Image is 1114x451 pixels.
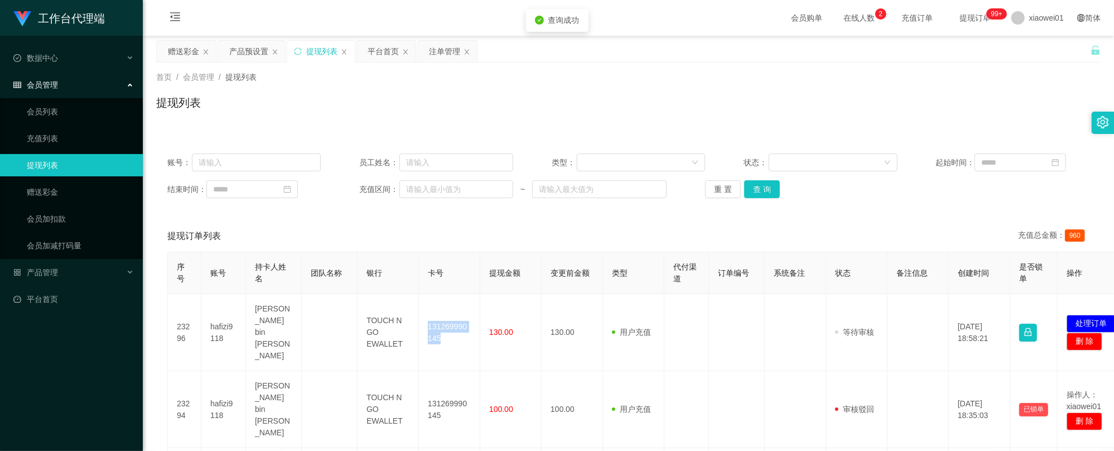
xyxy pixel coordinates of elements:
[225,73,257,81] span: 提现列表
[1097,116,1109,128] i: 图标: setting
[13,288,134,310] a: 图标: dashboard平台首页
[551,268,590,277] span: 变更前金额
[935,157,975,169] span: 起始时间：
[692,159,698,167] i: 图标: down
[896,268,928,277] span: 备注信息
[835,328,874,337] span: 等待审核
[13,13,105,22] a: 工作台代理端
[366,268,382,277] span: 银行
[359,184,399,195] span: 充值区间：
[774,268,805,277] span: 系统备注
[838,14,881,22] span: 在线人数
[419,294,480,371] td: 131269990145
[1067,412,1102,430] button: 删 除
[705,180,741,198] button: 重 置
[283,185,291,193] i: 图标: calendar
[399,180,513,198] input: 请输入最小值为
[542,294,603,371] td: 130.00
[167,229,221,243] span: 提现订单列表
[156,73,172,81] span: 首页
[167,157,192,169] span: 账号：
[311,268,342,277] span: 团队名称
[1019,403,1048,416] button: 已锁单
[358,371,419,448] td: TOUCH N GO EWALLET
[255,262,286,283] span: 持卡人姓名
[489,268,520,277] span: 提现金额
[612,268,628,277] span: 类型
[612,328,651,337] span: 用户充值
[954,14,997,22] span: 提现订单
[1065,229,1085,242] span: 960
[1091,45,1101,55] i: 图标: unlock
[399,153,513,171] input: 请输入
[168,371,201,448] td: 23294
[167,184,206,195] span: 结束时间：
[183,73,214,81] span: 会员管理
[875,8,886,20] sup: 2
[987,8,1007,20] sup: 1209
[368,41,399,62] div: 平台首页
[744,157,769,169] span: 状态：
[13,81,21,89] i: 图标: table
[552,157,577,169] span: 类型：
[272,49,278,55] i: 图标: close
[13,268,21,276] i: 图标: appstore-o
[513,184,533,195] span: ~
[835,268,851,277] span: 状态
[341,49,348,55] i: 图标: close
[1067,268,1082,277] span: 操作
[1067,333,1102,351] button: 删 除
[884,159,891,167] i: 图标: down
[156,1,194,36] i: 图标: menu-fold
[27,154,134,176] a: 提现列表
[673,262,697,283] span: 代付渠道
[246,294,302,371] td: [PERSON_NAME] bin [PERSON_NAME]
[210,268,226,277] span: 账号
[1018,229,1089,243] div: 充值总金额：
[229,41,268,62] div: 产品预设置
[219,73,221,81] span: /
[201,294,246,371] td: hafizi9118
[27,100,134,123] a: 会员列表
[13,54,58,63] span: 数据中心
[294,47,302,55] i: 图标: sync
[27,208,134,230] a: 会员加扣款
[879,8,882,20] p: 2
[13,11,31,27] img: logo.9652507e.png
[1077,14,1085,22] i: 图标: global
[718,268,749,277] span: 订单编号
[1019,324,1037,342] button: 图标: lock
[306,41,337,62] div: 提现列表
[13,80,58,89] span: 会员管理
[176,73,179,81] span: /
[429,41,460,62] div: 注单管理
[949,294,1010,371] td: [DATE] 18:58:21
[358,294,419,371] td: TOUCH N GO EWALLET
[949,371,1010,448] td: [DATE] 18:35:03
[548,16,580,25] span: 查询成功
[535,16,544,25] i: icon: check-circle
[168,294,201,371] td: 23296
[958,268,989,277] span: 创建时间
[27,127,134,150] a: 充值列表
[13,54,21,62] i: 图标: check-circle-o
[192,153,321,171] input: 请输入
[246,371,302,448] td: [PERSON_NAME] bin [PERSON_NAME]
[168,41,199,62] div: 赠送彩金
[835,405,874,414] span: 审核驳回
[359,157,399,169] span: 员工姓名：
[13,268,58,277] span: 产品管理
[419,371,480,448] td: 131269990145
[896,14,939,22] span: 充值订单
[402,49,409,55] i: 图标: close
[1052,159,1059,166] i: 图标: calendar
[177,262,185,283] span: 序号
[202,49,209,55] i: 图标: close
[464,49,470,55] i: 图标: close
[1067,390,1101,411] span: 操作人：xiaowei01
[744,180,780,198] button: 查 询
[27,234,134,257] a: 会员加减打码量
[428,268,443,277] span: 卡号
[1019,262,1043,283] span: 是否锁单
[201,371,246,448] td: hafizi9118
